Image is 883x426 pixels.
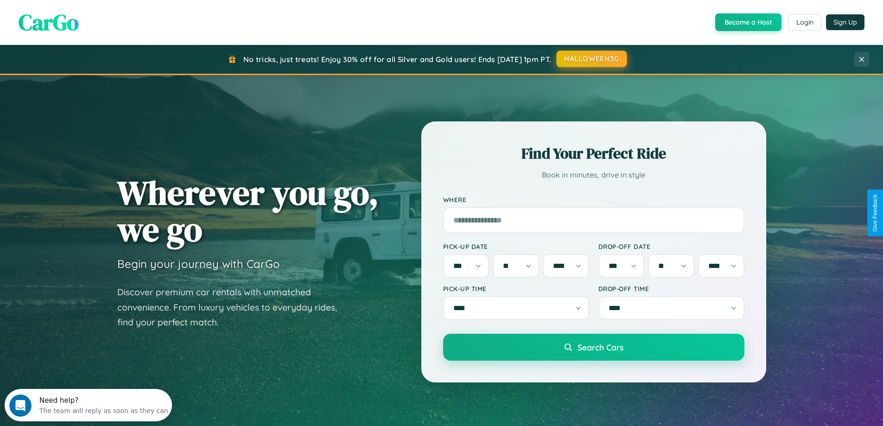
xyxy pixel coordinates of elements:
[5,389,172,421] iframe: Intercom live chat discovery launcher
[872,194,878,232] div: Give Feedback
[598,285,744,292] label: Drop-off Time
[443,334,744,361] button: Search Cars
[557,51,627,67] button: HALLOWEEN30
[35,8,164,15] div: Need help?
[4,4,172,29] div: Open Intercom Messenger
[19,7,79,38] span: CarGo
[117,257,280,271] h3: Begin your journey with CarGo
[826,14,864,30] button: Sign Up
[117,174,379,248] h1: Wherever you go, we go
[788,14,821,31] button: Login
[243,55,551,64] span: No tricks, just treats! Enjoy 30% off for all Silver and Gold users! Ends [DATE] 1pm PT.
[578,342,623,352] span: Search Cars
[715,13,781,31] button: Become a Host
[443,242,589,250] label: Pick-up Date
[443,196,744,203] label: Where
[443,285,589,292] label: Pick-up Time
[9,394,32,417] iframe: Intercom live chat
[443,168,744,182] p: Book in minutes, drive in style
[117,285,349,330] p: Discover premium car rentals with unmatched convenience. From luxury vehicles to everyday rides, ...
[443,143,744,164] h2: Find Your Perfect Ride
[35,15,164,25] div: The team will reply as soon as they can
[598,242,744,250] label: Drop-off Date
